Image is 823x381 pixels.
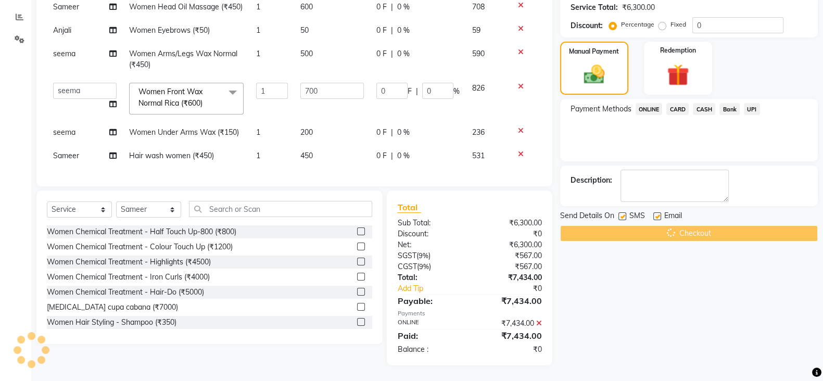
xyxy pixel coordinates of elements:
[571,20,603,31] div: Discount:
[300,49,313,58] span: 500
[53,151,79,160] span: Sameer
[571,175,612,186] div: Description:
[53,128,75,137] span: seema
[389,283,483,294] a: Add Tip
[53,2,79,11] span: Sameer
[660,46,696,55] label: Redemption
[129,151,214,160] span: Hair wash women (₹450)
[47,302,178,313] div: [MEDICAL_DATA] cupa cabana (₹7000)
[129,26,210,35] span: Women Eyebrows (₹50)
[470,272,550,283] div: ₹7,434.00
[256,128,260,137] span: 1
[622,2,655,13] div: ₹6,300.00
[391,150,393,161] span: |
[470,329,550,342] div: ₹7,434.00
[391,25,393,36] span: |
[256,2,260,11] span: 1
[670,20,686,29] label: Fixed
[577,62,611,86] img: _cash.svg
[47,257,211,268] div: Women Chemical Treatment - Highlights (₹4500)
[376,127,387,138] span: 0 F
[470,228,550,239] div: ₹0
[719,103,740,115] span: Bank
[389,344,470,355] div: Balance :
[666,103,689,115] span: CARD
[744,103,760,115] span: UPI
[389,272,470,283] div: Total:
[472,2,485,11] span: 708
[693,103,715,115] span: CASH
[389,261,470,272] div: ( )
[472,128,485,137] span: 236
[470,239,550,250] div: ₹6,300.00
[571,104,631,115] span: Payment Methods
[389,295,470,307] div: Payable:
[389,318,470,329] div: ONLINE
[470,318,550,329] div: ₹7,434.00
[416,86,418,97] span: |
[376,25,387,36] span: 0 F
[470,344,550,355] div: ₹0
[664,210,682,223] span: Email
[389,250,470,261] div: ( )
[300,128,313,137] span: 200
[391,2,393,12] span: |
[472,151,485,160] span: 531
[300,2,313,11] span: 600
[47,317,176,328] div: Women Hair Styling - Shampoo (₹350)
[300,151,313,160] span: 450
[389,329,470,342] div: Paid:
[47,242,233,252] div: Women Chemical Treatment - Colour Touch Up (₹1200)
[389,218,470,228] div: Sub Total:
[660,61,695,88] img: _gift.svg
[129,2,243,11] span: Women Head Oil Massage (₹450)
[397,127,410,138] span: 0 %
[376,48,387,59] span: 0 F
[472,26,480,35] span: 59
[397,251,416,260] span: SGST
[483,283,550,294] div: ₹0
[453,86,460,97] span: %
[418,251,428,260] span: 9%
[300,26,309,35] span: 50
[129,49,237,69] span: Women Arms/Legs Wax Normal (₹450)
[53,49,75,58] span: seema
[397,202,421,213] span: Total
[47,287,204,298] div: Women Chemical Treatment - Hair-Do (₹5000)
[202,98,207,108] a: x
[256,26,260,35] span: 1
[470,295,550,307] div: ₹7,434.00
[53,26,71,35] span: Anjali
[636,103,663,115] span: ONLINE
[391,127,393,138] span: |
[376,150,387,161] span: 0 F
[470,261,550,272] div: ₹567.00
[138,87,202,107] span: Women Front Wax Normal Rica (₹600)
[397,150,410,161] span: 0 %
[389,239,470,250] div: Net:
[472,83,485,93] span: 826
[189,201,372,217] input: Search or Scan
[419,262,428,271] span: 9%
[569,47,619,56] label: Manual Payment
[391,48,393,59] span: |
[256,49,260,58] span: 1
[256,151,260,160] span: 1
[47,272,210,283] div: Women Chemical Treatment - Iron Curls (₹4000)
[397,25,410,36] span: 0 %
[408,86,412,97] span: F
[47,226,236,237] div: Women Chemical Treatment - Half Touch Up-800 (₹800)
[129,128,239,137] span: Women Under Arms Wax (₹150)
[560,210,614,223] span: Send Details On
[397,309,541,318] div: Payments
[472,49,485,58] span: 590
[376,2,387,12] span: 0 F
[397,48,410,59] span: 0 %
[621,20,654,29] label: Percentage
[470,250,550,261] div: ₹567.00
[397,2,410,12] span: 0 %
[470,218,550,228] div: ₹6,300.00
[629,210,645,223] span: SMS
[571,2,618,13] div: Service Total:
[389,228,470,239] div: Discount:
